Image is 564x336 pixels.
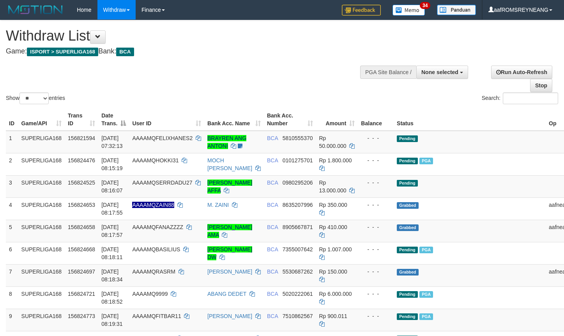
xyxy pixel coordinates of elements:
[319,224,347,230] span: Rp 410.000
[267,268,278,275] span: BCA
[65,108,98,131] th: Trans ID: activate to sort column ascending
[267,202,278,208] span: BCA
[98,108,129,131] th: Date Trans.: activate to sort column descending
[283,224,313,230] span: Copy 8905667871 to clipboard
[267,135,278,141] span: BCA
[18,108,65,131] th: Game/API: activate to sort column ascending
[207,291,246,297] a: ABANG DEDET
[267,313,278,319] span: BCA
[19,92,49,104] select: Showentries
[397,202,419,209] span: Grabbed
[319,157,352,164] span: Rp 1.800.000
[18,220,65,242] td: SUPERLIGA168
[132,135,193,141] span: AAAAMQFELIXHANES2
[6,264,18,286] td: 7
[283,202,313,208] span: Copy 8635207996 to clipboard
[361,223,391,231] div: - - -
[267,291,278,297] span: BCA
[361,312,391,320] div: - - -
[132,313,181,319] span: AAAAMQFITBAR11
[264,108,316,131] th: Bank Acc. Number: activate to sort column ascending
[482,92,558,104] label: Search:
[397,180,418,187] span: Pending
[419,313,433,320] span: Marked by aafnonsreyleab
[101,135,123,149] span: [DATE] 07:32:13
[18,175,65,197] td: SUPERLIGA168
[207,246,252,260] a: [PERSON_NAME] DW
[68,313,95,319] span: 156824773
[101,157,123,171] span: [DATE] 08:15:19
[421,69,458,75] span: None selected
[319,291,352,297] span: Rp 6.000.000
[420,2,430,9] span: 34
[319,268,347,275] span: Rp 150.000
[18,131,65,153] td: SUPERLIGA168
[6,197,18,220] td: 4
[101,291,123,305] span: [DATE] 08:18:52
[6,4,65,16] img: MOTION_logo.png
[491,66,552,79] a: Run Auto-Refresh
[132,224,183,230] span: AAAAMQFANAZZZZ
[207,268,252,275] a: [PERSON_NAME]
[319,180,347,194] span: Rp 13.000.000
[416,66,468,79] button: None selected
[437,5,476,15] img: panduan.png
[361,290,391,298] div: - - -
[361,156,391,164] div: - - -
[204,108,264,131] th: Bank Acc. Name: activate to sort column ascending
[319,135,347,149] span: Rp 50.000.000
[358,108,394,131] th: Balance
[68,268,95,275] span: 156824697
[6,242,18,264] td: 6
[316,108,358,131] th: Amount: activate to sort column ascending
[283,313,313,319] span: Copy 7510862567 to clipboard
[68,180,95,186] span: 156824525
[267,157,278,164] span: BCA
[393,5,425,16] img: Button%20Memo.svg
[101,246,123,260] span: [DATE] 08:18:11
[397,269,419,276] span: Grabbed
[361,268,391,276] div: - - -
[283,135,313,141] span: Copy 5810555370 to clipboard
[6,220,18,242] td: 5
[361,245,391,253] div: - - -
[419,158,433,164] span: Marked by aafnonsreyleab
[68,291,95,297] span: 156824721
[207,180,252,194] a: [PERSON_NAME] AFFA
[319,202,347,208] span: Rp 350.000
[361,134,391,142] div: - - -
[283,246,313,252] span: Copy 7355007642 to clipboard
[18,286,65,309] td: SUPERLIGA168
[267,224,278,230] span: BCA
[361,179,391,187] div: - - -
[397,224,419,231] span: Grabbed
[6,286,18,309] td: 8
[101,313,123,327] span: [DATE] 08:19:31
[397,158,418,164] span: Pending
[132,246,180,252] span: AAAAMQBASILIUS
[207,313,252,319] a: [PERSON_NAME]
[6,175,18,197] td: 3
[6,108,18,131] th: ID
[397,247,418,253] span: Pending
[101,180,123,194] span: [DATE] 08:16:07
[101,202,123,216] span: [DATE] 08:17:55
[6,48,368,55] h4: Game: Bank:
[101,268,123,283] span: [DATE] 08:18:34
[132,157,179,164] span: AAAAMQHOKKI31
[6,28,368,44] h1: Withdraw List
[207,224,252,238] a: [PERSON_NAME] AMA
[530,79,552,92] a: Stop
[27,48,98,56] span: ISPORT > SUPERLIGA168
[101,224,123,238] span: [DATE] 08:17:57
[267,246,278,252] span: BCA
[361,201,391,209] div: - - -
[397,135,418,142] span: Pending
[397,313,418,320] span: Pending
[419,291,433,298] span: Marked by aafnonsreyleab
[394,108,546,131] th: Status
[283,180,313,186] span: Copy 0980295206 to clipboard
[6,92,65,104] label: Show entries
[6,309,18,331] td: 9
[6,131,18,153] td: 1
